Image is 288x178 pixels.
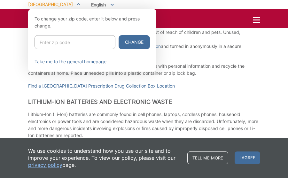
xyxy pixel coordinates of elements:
input: Enter zip code [35,35,115,49]
p: To change your zip code, enter it below and press change. [35,15,150,29]
span: [GEOGRAPHIC_DATA] [28,2,73,7]
p: We use cookies to understand how you use our site and to improve your experience. To view our pol... [28,147,181,168]
button: Change [119,35,150,49]
a: privacy policy [28,161,62,168]
span: I agree [235,151,260,164]
a: Tell me more [187,151,228,164]
a: Take me to the general homepage [35,58,106,65]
